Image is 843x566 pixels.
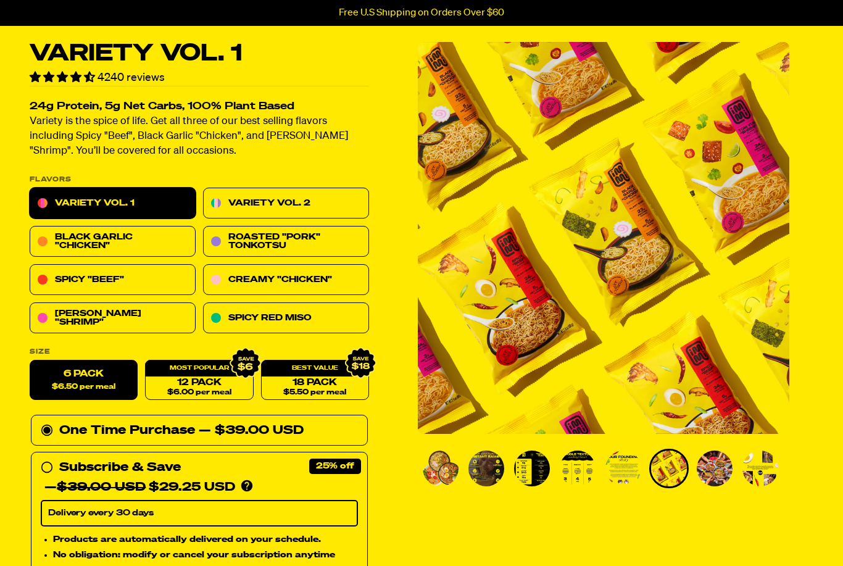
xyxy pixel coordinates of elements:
[697,451,733,486] img: Variety Vol. 1
[203,188,369,219] a: Variety Vol. 2
[418,42,790,434] img: Variety Vol. 1
[53,533,358,546] li: Products are automatically delivered on your schedule.
[408,42,800,434] li: 6 of 8
[742,451,778,486] img: Variety Vol. 1
[30,177,369,183] p: Flavors
[41,421,358,441] div: One Time Purchase
[30,115,369,159] p: Variety is the spice of life. Get all three of our best selling flavors including Spicy "Beef", B...
[514,451,550,486] img: Variety Vol. 1
[408,449,800,488] div: PDP main carousel thumbnails
[560,451,596,486] img: Variety Vol. 1
[30,188,196,219] a: Variety Vol. 1
[145,360,253,401] a: 12 Pack$6.00 per meal
[30,360,138,401] label: 6 Pack
[512,449,552,488] li: Go to slide 3
[30,72,98,83] span: 4.55 stars
[203,303,369,334] a: Spicy Red Miso
[30,265,196,296] a: Spicy "Beef"
[98,72,165,83] span: 4240 reviews
[283,389,346,397] span: $5.50 per meal
[53,549,358,562] li: No obligation: modify or cancel your subscription anytime
[199,421,304,441] div: — $39.00 USD
[52,383,115,391] span: $6.50 per meal
[30,102,369,112] h2: 24g Protein, 5g Net Carbs, 100% Plant Based
[30,42,369,65] h1: Variety Vol. 1
[30,227,196,257] a: Black Garlic "Chicken"
[604,449,643,488] li: Go to slide 5
[203,227,369,257] a: Roasted "Pork" Tonkotsu
[651,451,687,486] img: Variety Vol. 1
[695,449,734,488] li: Go to slide 7
[467,449,506,488] li: Go to slide 2
[30,303,196,334] a: [PERSON_NAME] "Shrimp"
[605,451,641,486] img: Variety Vol. 1
[203,265,369,296] a: Creamy "Chicken"
[41,501,358,526] select: Subscribe & Save —$39.00 USD$29.25 USD Products are automatically delivered on your schedule. No ...
[558,449,597,488] li: Go to slide 4
[59,458,181,478] div: Subscribe & Save
[44,478,235,497] div: — $29.25 USD
[30,349,369,356] label: Size
[649,449,689,488] li: Go to slide 6
[423,451,459,486] img: Variety Vol. 1
[468,451,504,486] img: Variety Vol. 1
[261,360,369,401] a: 18 Pack$5.50 per meal
[6,509,133,560] iframe: Marketing Popup
[408,42,800,434] div: PDP main carousel
[167,389,231,397] span: $6.00 per meal
[57,481,146,494] del: $39.00 USD
[421,449,460,488] li: Go to slide 1
[741,449,780,488] li: Go to slide 8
